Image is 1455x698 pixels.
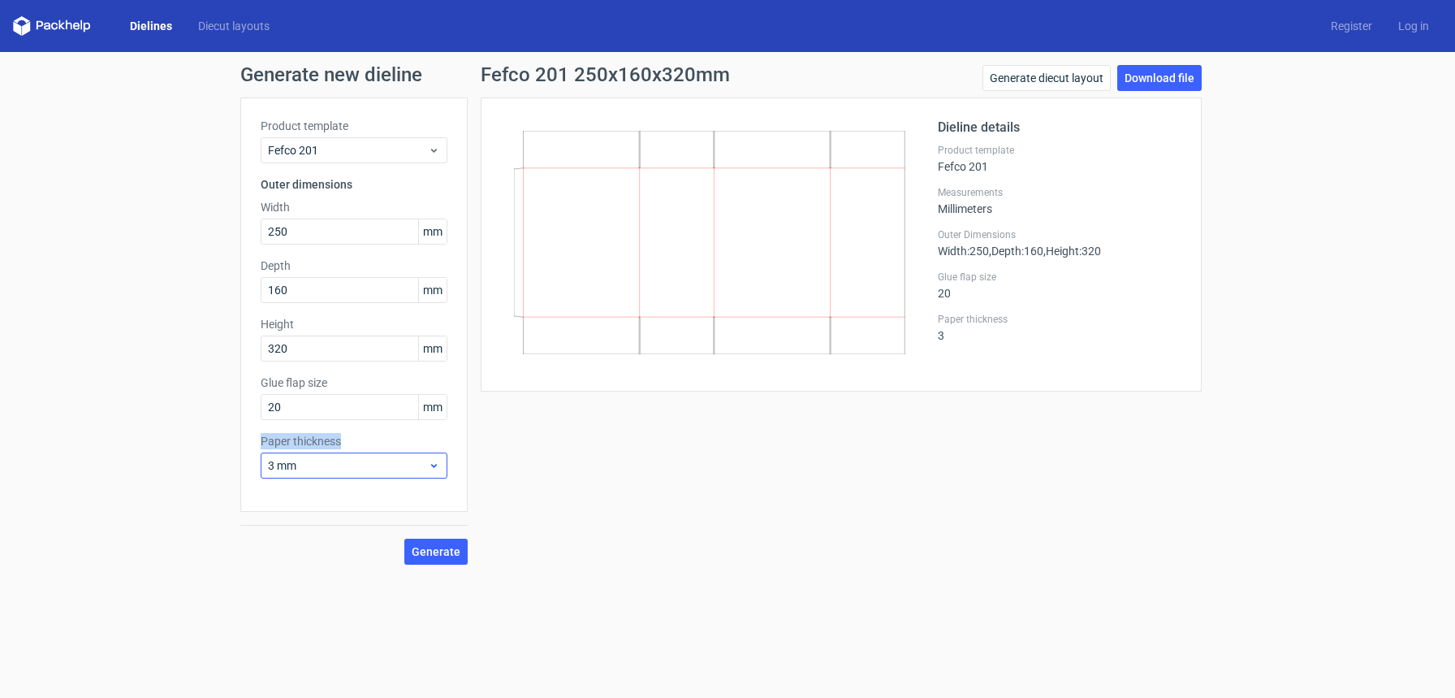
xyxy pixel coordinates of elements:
[412,546,460,557] span: Generate
[261,258,447,274] label: Depth
[261,316,447,332] label: Height
[261,433,447,449] label: Paper thickness
[938,313,1181,342] div: 3
[989,245,1043,258] span: , Depth : 160
[938,313,1181,326] label: Paper thickness
[982,65,1111,91] a: Generate diecut layout
[418,395,447,419] span: mm
[938,118,1181,137] h2: Dieline details
[938,245,989,258] span: Width : 250
[1385,18,1442,34] a: Log in
[1318,18,1385,34] a: Register
[117,18,185,34] a: Dielines
[938,144,1181,173] div: Fefco 201
[261,199,447,215] label: Width
[481,65,730,85] h1: Fefco 201 250x160x320mm
[268,457,428,474] span: 3 mm
[418,278,447,302] span: mm
[938,144,1181,157] label: Product template
[185,18,283,34] a: Diecut layouts
[938,271,1181,300] div: 20
[938,186,1181,215] div: Millimeters
[240,65,1215,85] h1: Generate new dieline
[261,375,447,391] label: Glue flap size
[418,336,447,361] span: mm
[404,539,468,565] button: Generate
[261,118,447,134] label: Product template
[268,142,428,158] span: Fefco 201
[1117,65,1202,91] a: Download file
[418,219,447,244] span: mm
[1043,245,1101,258] span: , Height : 320
[938,271,1181,284] label: Glue flap size
[938,228,1181,241] label: Outer Dimensions
[261,176,447,193] h3: Outer dimensions
[938,186,1181,199] label: Measurements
